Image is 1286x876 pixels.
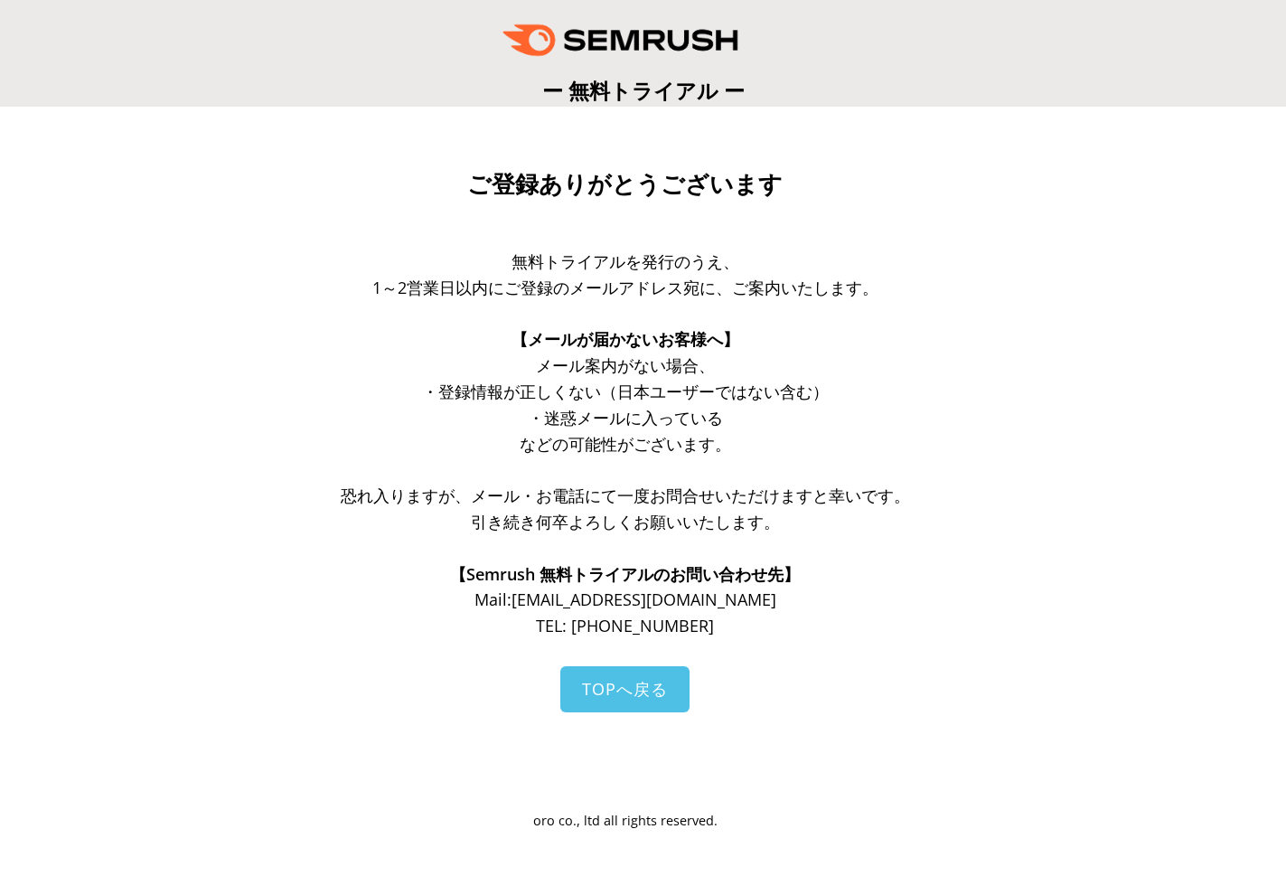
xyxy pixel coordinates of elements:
[372,277,878,298] span: 1～2営業日以内にご登録のメールアドレス宛に、ご案内いたします。
[533,812,718,829] span: oro co., ltd all rights reserved.
[512,250,739,272] span: 無料トライアルを発行のうえ、
[582,678,668,700] span: TOPへ戻る
[520,433,731,455] span: などの可能性がございます。
[542,76,745,105] span: ー 無料トライアル ー
[422,381,829,402] span: ・登録情報が正しくない（日本ユーザーではない含む）
[471,511,780,532] span: 引き続き何卒よろしくお願いいたします。
[536,354,715,376] span: メール案内がない場合、
[450,563,800,585] span: 【Semrush 無料トライアルのお問い合わせ先】
[341,485,910,506] span: 恐れ入りますが、メール・お電話にて一度お問合せいただけますと幸いです。
[512,328,739,350] span: 【メールが届かないお客様へ】
[560,666,690,712] a: TOPへ戻る
[528,407,723,429] span: ・迷惑メールに入っている
[467,171,783,198] span: ご登録ありがとうございます
[536,615,714,636] span: TEL: [PHONE_NUMBER]
[474,589,776,610] span: Mail: [EMAIL_ADDRESS][DOMAIN_NAME]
